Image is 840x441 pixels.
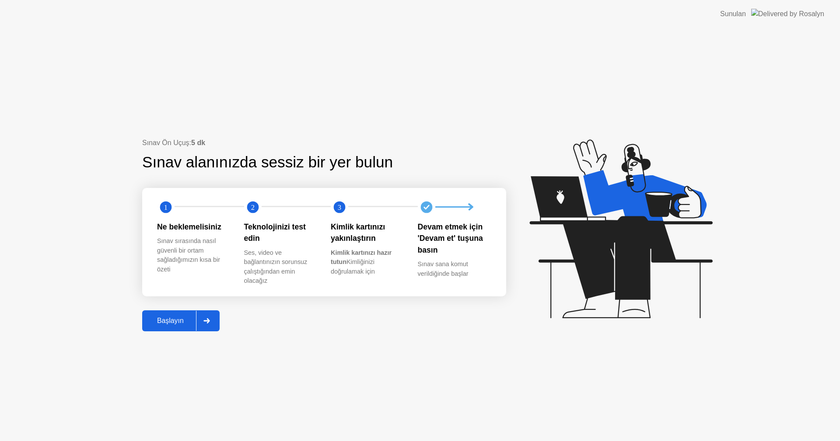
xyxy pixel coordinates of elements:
div: Sınav Ön Uçuş: [142,138,506,148]
div: Başlayın [145,317,196,325]
div: Ses, video ve bağlantınızın sorunsuz çalıştığından emin olacağız [244,248,317,286]
div: Sınav sırasında nasıl güvenli bir ortam sağladığımızın kısa bir özeti [157,236,230,274]
text: 3 [338,203,341,211]
text: 2 [251,203,254,211]
b: 5 dk [191,139,205,146]
div: Sunulan [720,9,746,19]
b: Kimlik kartınızı hazır tutun [331,249,392,266]
div: Teknolojinizi test edin [244,221,317,244]
button: Başlayın [142,310,220,331]
div: Ne beklemelisiniz [157,221,230,233]
div: Kimlik kartınızı yakınlaştırın [331,221,404,244]
div: Kimliğinizi doğrulamak için [331,248,404,277]
img: Delivered by Rosalyn [751,9,824,19]
text: 1 [164,203,168,211]
div: Devam etmek için 'Devam et' tuşuna basın [418,221,491,256]
div: Sınav sana komut verildiğinde başlar [418,260,491,278]
div: Sınav alanınızda sessiz bir yer bulun [142,151,451,174]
